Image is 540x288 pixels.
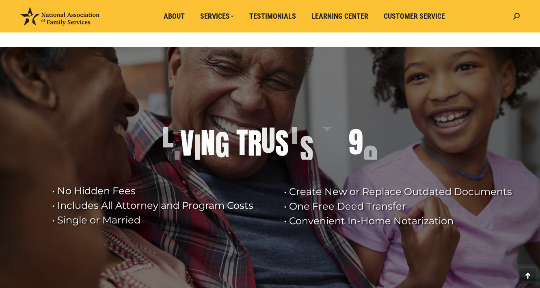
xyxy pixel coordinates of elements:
a: Testimonials [244,9,302,24]
div: T [289,116,300,148]
div: N [201,127,215,159]
div: L [162,119,174,152]
div: R [248,127,261,160]
div: S [300,133,313,165]
span: About [164,12,185,21]
div: T [236,126,248,159]
div: V [180,127,194,160]
img: National Association of Family Services [20,7,99,26]
span: Services [200,12,234,21]
div: G [215,129,229,161]
span: Learning Center [311,12,368,21]
div: 9 [363,143,378,175]
rs-layer: • No Hidden Fees • Includes All Attorney and Program Costs • Single or Married [52,184,274,227]
div: I [174,147,180,180]
div: 9 [348,126,363,158]
rs-layer: • Create New or Replace Outdated Documents • One Free Deed Transfer • Convenient In-Home Notariza... [284,184,519,228]
div: U [261,124,275,157]
a: Customer Service [378,9,451,24]
span: Testimonials [249,12,296,21]
span: Customer Service [384,12,445,21]
a: About [158,9,190,24]
div: S [275,127,289,160]
div: I [194,131,201,164]
div: $ [320,101,334,133]
a: Learning Center [306,9,374,24]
